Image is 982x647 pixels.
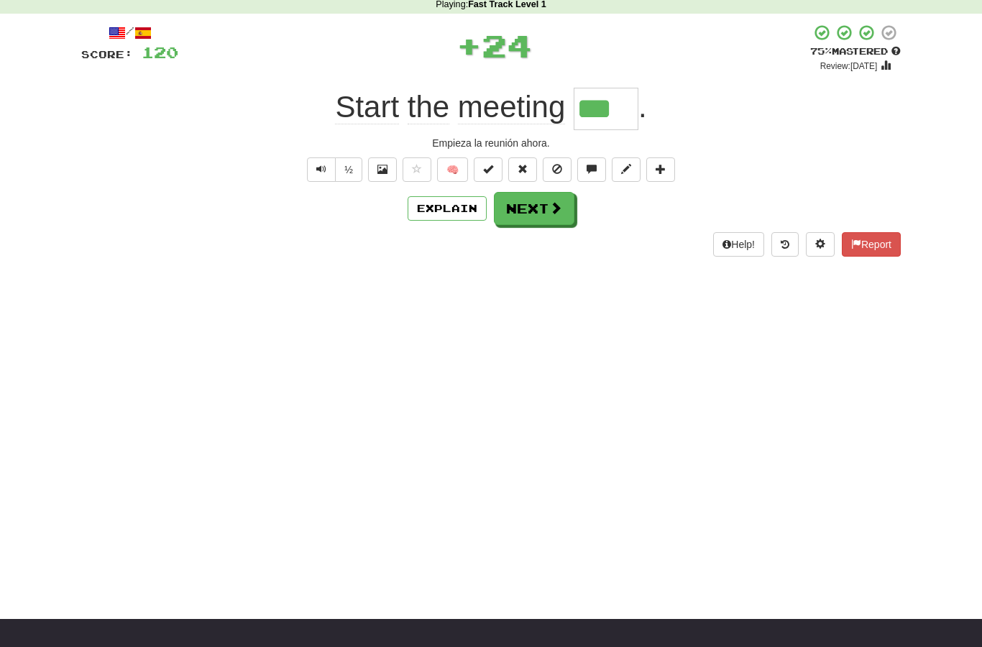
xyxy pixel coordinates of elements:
[771,232,799,257] button: Round history (alt+y)
[842,232,901,257] button: Report
[142,43,178,61] span: 120
[304,157,362,182] div: Text-to-speech controls
[577,157,606,182] button: Discuss sentence (alt+u)
[456,24,482,67] span: +
[335,90,399,124] span: Start
[408,90,449,124] span: the
[713,232,764,257] button: Help!
[494,192,574,225] button: Next
[458,90,565,124] span: meeting
[307,157,336,182] button: Play sentence audio (ctl+space)
[408,196,487,221] button: Explain
[403,157,431,182] button: Favorite sentence (alt+f)
[820,61,878,71] small: Review: [DATE]
[810,45,901,58] div: Mastered
[437,157,468,182] button: 🧠
[810,45,832,57] span: 75 %
[81,136,901,150] div: Empieza la reunión ahora.
[482,27,532,63] span: 24
[638,90,647,124] span: .
[508,157,537,182] button: Reset to 0% Mastered (alt+r)
[81,24,178,42] div: /
[474,157,503,182] button: Set this sentence to 100% Mastered (alt+m)
[335,157,362,182] button: ½
[543,157,572,182] button: Ignore sentence (alt+i)
[646,157,675,182] button: Add to collection (alt+a)
[81,48,133,60] span: Score:
[612,157,641,182] button: Edit sentence (alt+d)
[368,157,397,182] button: Show image (alt+x)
